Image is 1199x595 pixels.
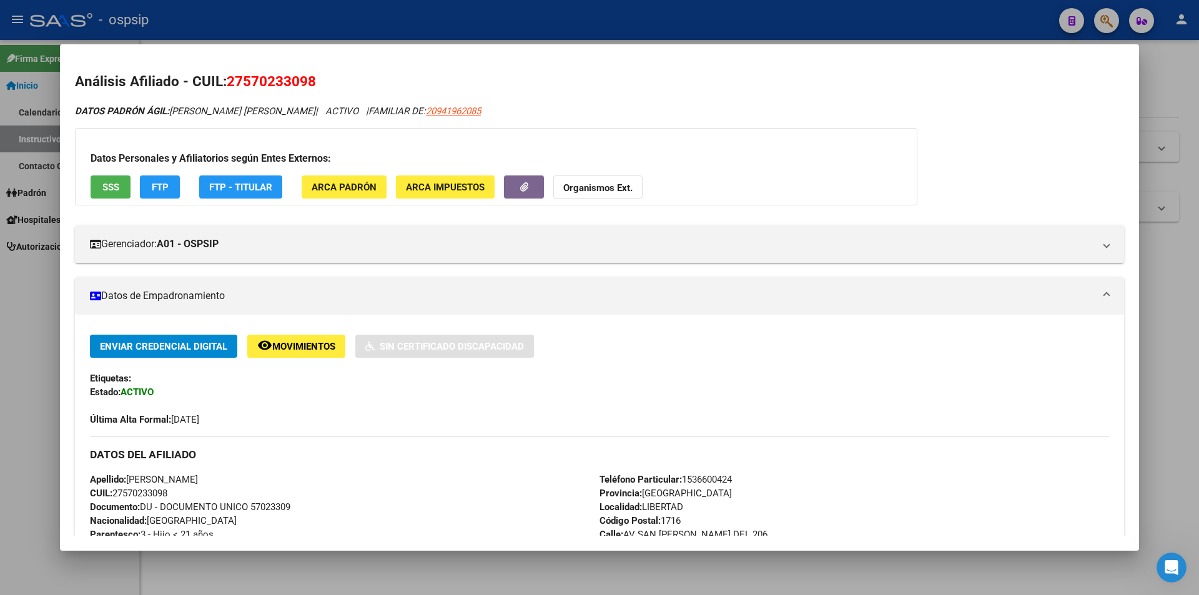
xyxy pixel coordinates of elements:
[90,373,131,384] strong: Etiquetas:
[90,515,147,526] strong: Nacionalidad:
[209,182,272,193] span: FTP - Titular
[553,175,643,199] button: Organismos Ext.
[599,529,767,540] span: AV SAN [PERSON_NAME] DEL 206
[599,515,681,526] span: 1716
[563,182,633,194] strong: Organismos Ext.
[91,175,131,199] button: SSS
[90,414,199,425] span: [DATE]
[75,106,481,117] i: | ACTIVO |
[90,515,237,526] span: [GEOGRAPHIC_DATA]
[380,341,524,352] span: Sin Certificado Discapacidad
[90,501,290,513] span: DU - DOCUMENTO UNICO 57023309
[272,341,335,352] span: Movimientos
[90,529,141,540] strong: Parentesco:
[302,175,387,199] button: ARCA Padrón
[312,182,377,193] span: ARCA Padrón
[140,175,180,199] button: FTP
[75,225,1124,263] mat-expansion-panel-header: Gerenciador:A01 - OSPSIP
[121,386,154,398] strong: ACTIVO
[75,106,315,117] span: [PERSON_NAME] [PERSON_NAME]
[90,448,1109,461] h3: DATOS DEL AFILIADO
[90,386,121,398] strong: Estado:
[1157,553,1187,583] iframe: Intercom live chat
[152,182,169,193] span: FTP
[75,71,1124,92] h2: Análisis Afiliado - CUIL:
[599,474,682,485] strong: Teléfono Particular:
[368,106,481,117] span: FAMILIAR DE:
[90,488,167,499] span: 27570233098
[75,277,1124,315] mat-expansion-panel-header: Datos de Empadronamiento
[199,175,282,199] button: FTP - Titular
[355,335,534,358] button: Sin Certificado Discapacidad
[396,175,495,199] button: ARCA Impuestos
[90,501,140,513] strong: Documento:
[257,338,272,353] mat-icon: remove_red_eye
[157,237,219,252] strong: A01 - OSPSIP
[599,501,642,513] strong: Localidad:
[90,474,126,485] strong: Apellido:
[102,182,119,193] span: SSS
[599,529,623,540] strong: Calle:
[90,335,237,358] button: Enviar Credencial Digital
[406,182,485,193] span: ARCA Impuestos
[599,515,661,526] strong: Código Postal:
[90,237,1094,252] mat-panel-title: Gerenciador:
[100,341,227,352] span: Enviar Credencial Digital
[90,474,198,485] span: [PERSON_NAME]
[247,335,345,358] button: Movimientos
[90,288,1094,303] mat-panel-title: Datos de Empadronamiento
[90,414,171,425] strong: Última Alta Formal:
[75,106,169,117] strong: DATOS PADRÓN ÁGIL:
[599,501,683,513] span: LIBERTAD
[91,151,902,166] h3: Datos Personales y Afiliatorios según Entes Externos:
[90,488,112,499] strong: CUIL:
[599,488,732,499] span: [GEOGRAPHIC_DATA]
[599,474,732,485] span: 1536600424
[426,106,481,117] span: 20941962085
[599,488,642,499] strong: Provincia:
[90,529,214,540] span: 3 - Hijo < 21 años
[227,73,316,89] span: 27570233098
